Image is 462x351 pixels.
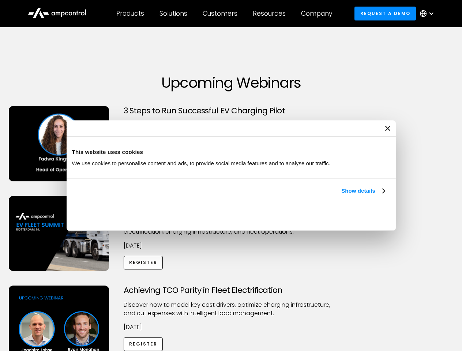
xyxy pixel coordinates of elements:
[253,10,286,18] div: Resources
[72,148,390,156] div: This website uses cookies
[72,160,331,166] span: We use cookies to personalise content and ads, to provide social media features and to analyse ou...
[301,10,332,18] div: Company
[124,286,339,295] h3: Achieving TCO Parity in Fleet Electrification
[203,10,237,18] div: Customers
[124,337,163,351] a: Register
[124,301,339,317] p: Discover how to model key cost drivers, optimize charging infrastructure, and cut expenses with i...
[159,10,187,18] div: Solutions
[124,106,339,116] h3: 3 Steps to Run Successful EV Charging Pilot
[124,256,163,269] a: Register
[116,10,144,18] div: Products
[282,204,387,225] button: Okay
[124,242,339,250] p: [DATE]
[9,74,454,91] h1: Upcoming Webinars
[354,7,416,20] a: Request a demo
[385,126,390,131] button: Close banner
[341,186,384,195] a: Show details
[124,323,339,331] p: [DATE]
